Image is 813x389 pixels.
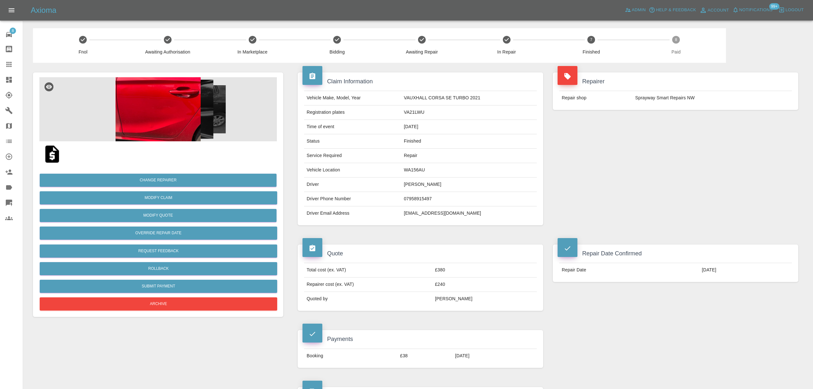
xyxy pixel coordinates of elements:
h4: Claim Information [302,77,538,86]
td: Driver [304,178,401,192]
td: Total cost (ex. VAT) [304,263,432,277]
h4: Payments [302,335,538,343]
button: Modify Quote [40,209,277,222]
text: 8 [675,37,677,42]
button: Change Repairer [40,174,277,187]
td: VA21LWU [401,105,537,120]
td: Repair Date [559,263,699,277]
button: Override Repair Date [40,227,277,240]
a: Admin [623,5,648,15]
td: Booking [304,349,398,363]
button: Request Feedback [40,244,277,258]
td: £240 [432,277,537,292]
span: Account [708,7,729,14]
span: In Repair [467,49,546,55]
td: Finished [401,134,537,149]
span: Awaiting Authorisation [128,49,208,55]
td: Vehicle Location [304,163,401,178]
td: £380 [432,263,537,277]
td: [DATE] [453,349,537,363]
td: 07958915497 [401,192,537,206]
td: Quoted by [304,292,432,306]
h5: Axioma [31,5,56,15]
td: Repair [401,149,537,163]
h4: Repair Date Confirmed [558,249,793,258]
button: Notifications [731,5,774,15]
button: Open drawer [4,3,19,18]
a: Modify Claim [40,191,277,204]
td: Service Required [304,149,401,163]
td: VAUXHALL CORSA SE TURBO 2021 [401,91,537,105]
span: Admin [632,6,646,14]
td: [EMAIL_ADDRESS][DOMAIN_NAME] [401,206,537,220]
td: Status [304,134,401,149]
text: 7 [590,37,592,42]
span: Awaiting Repair [382,49,462,55]
td: [PERSON_NAME] [432,292,537,306]
span: Bidding [297,49,377,55]
span: Fnol [43,49,123,55]
span: Paid [636,49,716,55]
a: Account [698,5,731,15]
td: WA156AU [401,163,537,178]
td: Vehicle Make, Model, Year [304,91,401,105]
td: [PERSON_NAME] [401,178,537,192]
button: Archive [40,297,277,310]
h4: Quote [302,249,538,258]
span: 8 [10,28,16,34]
span: Logout [785,6,804,14]
td: Repair shop [559,91,633,105]
h4: Repairer [558,77,793,86]
td: [DATE] [401,120,537,134]
td: Driver Email Address [304,206,401,220]
span: Finished [551,49,631,55]
td: Registration plates [304,105,401,120]
td: Time of event [304,120,401,134]
button: Submit Payment [40,280,277,293]
td: [DATE] [699,263,792,277]
td: Driver Phone Number [304,192,401,206]
button: Help & Feedback [647,5,697,15]
span: In Marketplace [213,49,292,55]
img: qt_1RvXoXA4aDea5wMjNMYHK3Aa [42,144,62,164]
span: 99+ [769,3,779,10]
td: Sprayway Smart Repairs NW [633,91,792,105]
span: Help & Feedback [656,6,696,14]
span: Notifications [739,6,773,14]
img: 5084bdc8-34f0-4643-83ff-894d7da52c98 [39,77,277,141]
td: £38 [398,349,453,363]
td: Repairer cost (ex. VAT) [304,277,432,292]
button: Rollback [40,262,277,275]
button: Logout [777,5,805,15]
